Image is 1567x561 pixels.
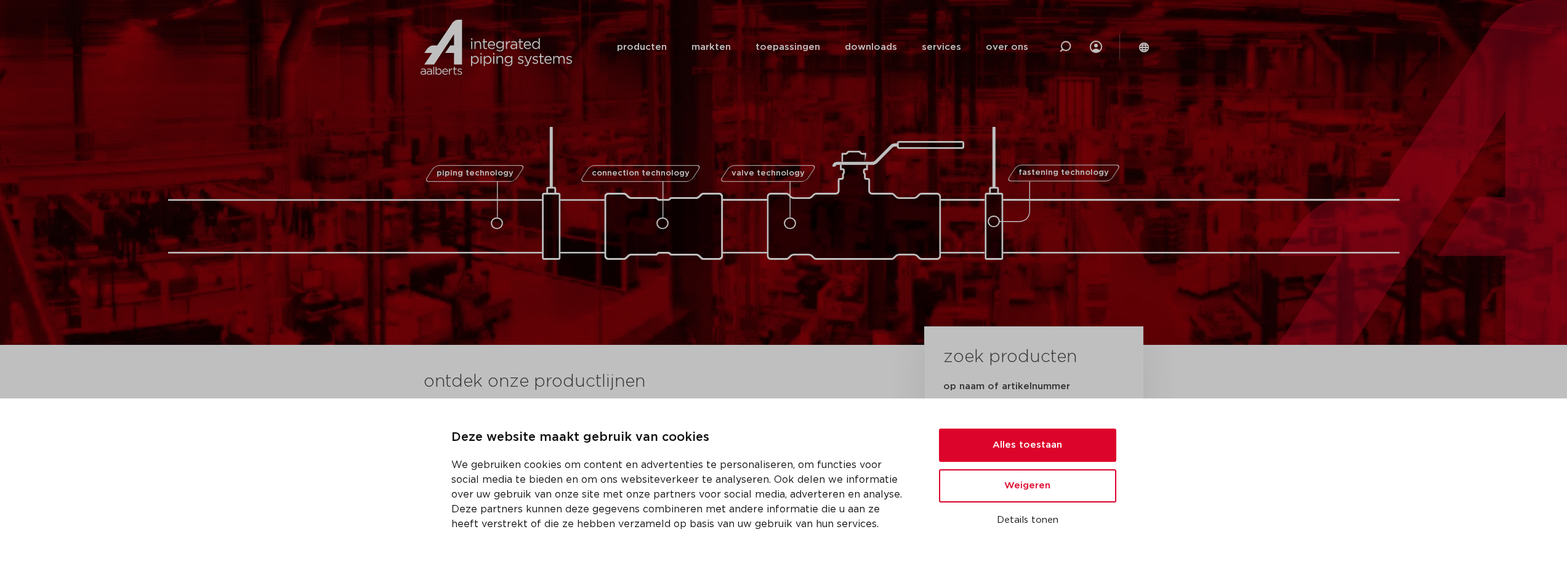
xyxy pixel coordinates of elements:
[939,469,1116,502] button: Weigeren
[922,23,961,71] a: services
[986,23,1028,71] a: over ons
[731,169,805,177] span: valve technology
[591,169,689,177] span: connection technology
[691,23,731,71] a: markten
[939,510,1116,531] button: Details tonen
[451,428,909,448] p: Deze website maakt gebruik van cookies
[437,169,514,177] span: piping technology
[1018,169,1109,177] span: fastening technology
[939,429,1116,462] button: Alles toestaan
[943,381,1070,393] label: op naam of artikelnummer
[617,23,1028,71] nav: Menu
[943,345,1077,369] h3: zoek producten
[451,458,909,531] p: We gebruiken cookies om content en advertenties te personaliseren, om functies voor social media ...
[845,23,897,71] a: downloads
[755,23,820,71] a: toepassingen
[617,23,667,71] a: producten
[424,369,883,394] h3: ontdek onze productlijnen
